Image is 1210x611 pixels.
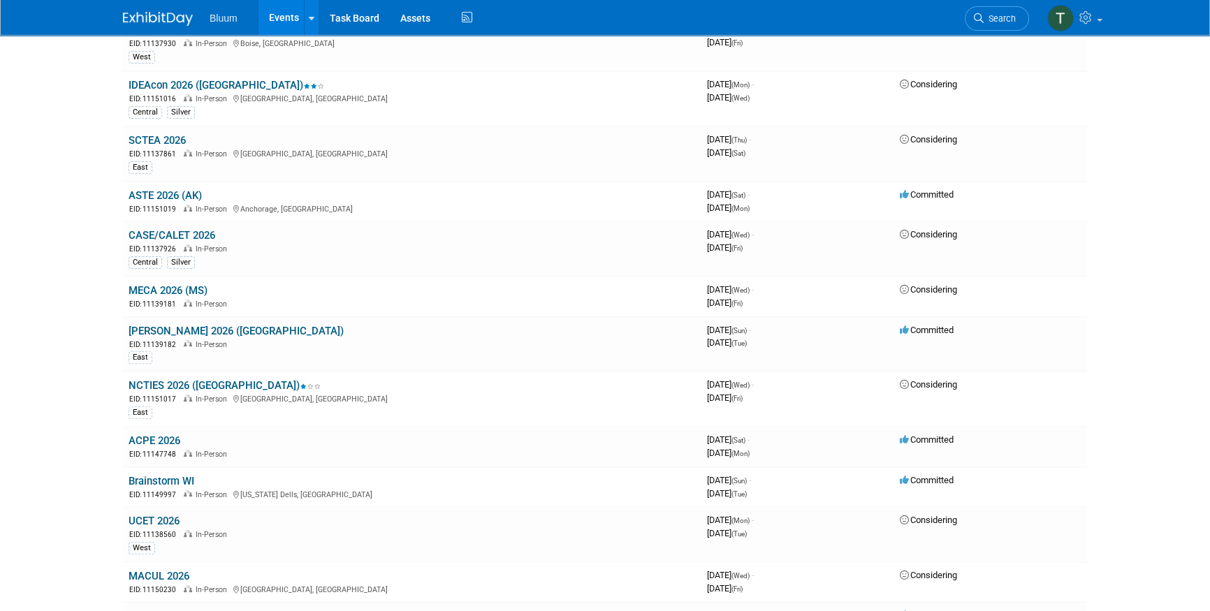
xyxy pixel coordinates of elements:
span: In-Person [196,395,231,404]
span: (Mon) [731,81,750,89]
span: (Fri) [731,585,743,593]
span: In-Person [196,39,231,48]
span: In-Person [196,300,231,309]
span: [DATE] [707,448,750,458]
span: - [752,229,754,240]
span: (Mon) [731,517,750,524]
span: - [752,379,754,390]
img: In-Person Event [184,300,192,307]
span: In-Person [196,490,231,499]
span: [DATE] [707,37,743,47]
span: - [749,475,751,485]
span: (Fri) [731,395,743,402]
span: In-Person [196,244,231,253]
div: Silver [167,106,195,119]
span: (Wed) [731,231,750,239]
img: In-Person Event [184,585,192,592]
span: EID: 11149997 [129,491,182,499]
span: (Sun) [731,477,747,485]
img: In-Person Event [184,205,192,212]
img: In-Person Event [184,39,192,46]
span: (Tue) [731,339,747,347]
span: EID: 11137926 [129,245,182,253]
span: - [752,570,754,580]
span: EID: 11151019 [129,205,182,213]
span: [DATE] [707,189,750,200]
span: (Mon) [731,450,750,457]
span: [DATE] [707,475,751,485]
span: Considering [900,284,957,295]
span: Considering [900,570,957,580]
span: [DATE] [707,147,745,158]
div: West [129,51,155,64]
span: Considering [900,79,957,89]
span: (Wed) [731,94,750,102]
img: In-Person Event [184,530,192,537]
span: In-Person [196,530,231,539]
div: Central [129,256,162,269]
a: NCTIES 2026 ([GEOGRAPHIC_DATA]) [129,379,321,392]
span: (Tue) [731,530,747,538]
span: Committed [900,325,954,335]
span: [DATE] [707,284,754,295]
div: Anchorage, [GEOGRAPHIC_DATA] [129,203,696,214]
span: In-Person [196,340,231,349]
a: Brainstorm WI [129,475,194,487]
span: EID: 11137930 [129,40,182,47]
div: West [129,542,155,554]
a: SCTEA 2026 [129,134,186,147]
span: EID: 11151017 [129,395,182,403]
span: [DATE] [707,242,743,253]
span: - [749,134,751,145]
img: In-Person Event [184,450,192,457]
span: [DATE] [707,528,747,538]
span: [DATE] [707,337,747,348]
div: [GEOGRAPHIC_DATA], [GEOGRAPHIC_DATA] [129,147,696,159]
span: - [749,325,751,335]
div: East [129,351,152,364]
span: [DATE] [707,488,747,499]
span: EID: 11138560 [129,531,182,538]
span: Committed [900,475,954,485]
span: (Wed) [731,572,750,580]
div: [GEOGRAPHIC_DATA], [GEOGRAPHIC_DATA] [129,392,696,404]
img: In-Person Event [184,149,192,156]
span: [DATE] [707,379,754,390]
span: EID: 11139182 [129,341,182,348]
span: Considering [900,134,957,145]
img: ExhibitDay [123,12,193,26]
span: [DATE] [707,325,751,335]
a: Search [965,6,1029,31]
span: EID: 11147748 [129,450,182,458]
div: Silver [167,256,195,269]
span: In-Person [196,205,231,214]
span: (Fri) [731,39,743,47]
span: [DATE] [707,570,754,580]
span: (Fri) [731,244,743,252]
span: (Sat) [731,436,745,444]
span: In-Person [196,450,231,459]
span: Committed [900,189,954,200]
span: (Wed) [731,381,750,389]
div: Boise, [GEOGRAPHIC_DATA] [129,37,696,49]
span: - [752,515,754,525]
div: [GEOGRAPHIC_DATA], [GEOGRAPHIC_DATA] [129,583,696,595]
img: In-Person Event [184,340,192,347]
span: Considering [900,229,957,240]
span: Considering [900,515,957,525]
span: (Sat) [731,149,745,157]
span: In-Person [196,149,231,159]
span: - [748,189,750,200]
span: - [752,284,754,295]
span: [DATE] [707,583,743,594]
a: IDEAcon 2026 ([GEOGRAPHIC_DATA]) [129,79,324,91]
span: EID: 11151016 [129,95,182,103]
img: In-Person Event [184,244,192,251]
a: [PERSON_NAME] 2026 ([GEOGRAPHIC_DATA]) [129,325,344,337]
div: Central [129,106,162,119]
span: [DATE] [707,229,754,240]
img: Taylor Bradley [1047,5,1074,31]
a: UCET 2026 [129,515,180,527]
span: [DATE] [707,392,743,403]
a: CASE/CALET 2026 [129,229,215,242]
